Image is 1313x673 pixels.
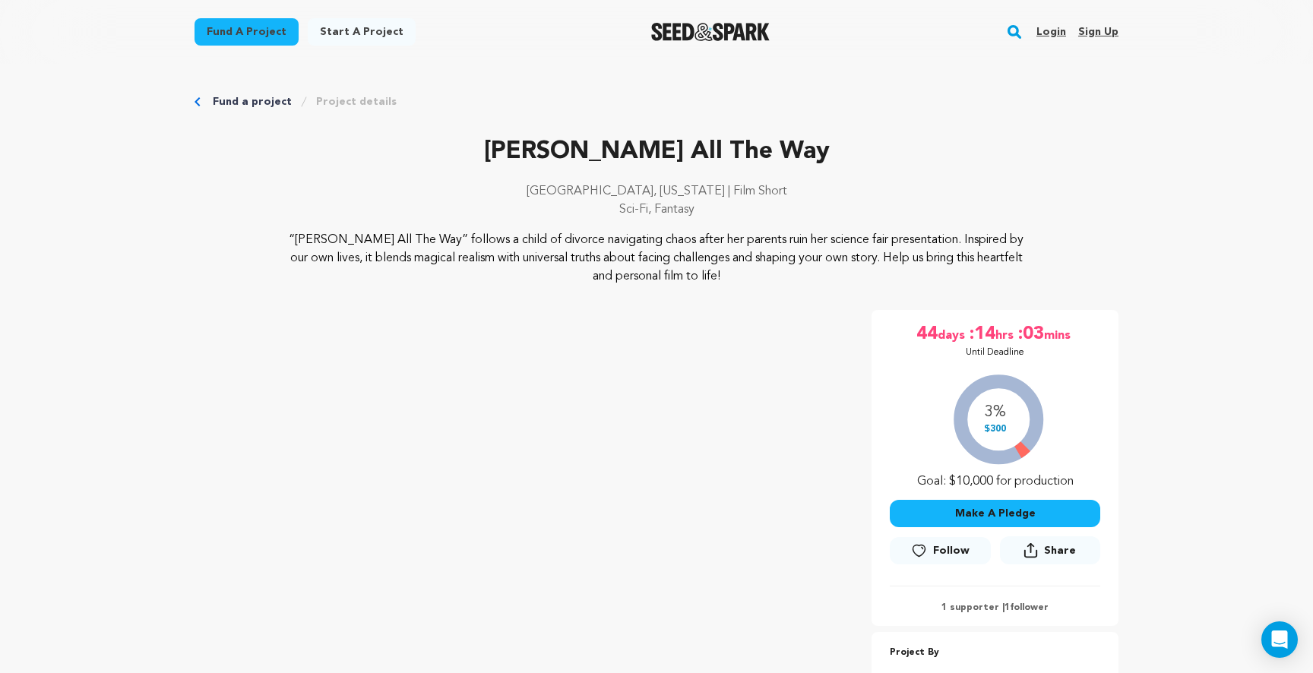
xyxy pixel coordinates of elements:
span: days [938,322,968,346]
button: Make A Pledge [890,500,1100,527]
a: Project details [316,94,397,109]
p: 1 supporter | follower [890,602,1100,614]
a: Follow [890,537,990,564]
div: Open Intercom Messenger [1261,621,1298,658]
a: Start a project [308,18,416,46]
p: “[PERSON_NAME] All The Way” follows a child of divorce navigating chaos after her parents ruin he... [287,231,1027,286]
p: Until Deadline [966,346,1024,359]
span: 44 [916,322,938,346]
p: [PERSON_NAME] All The Way [195,134,1118,170]
p: [GEOGRAPHIC_DATA], [US_STATE] | Film Short [195,182,1118,201]
a: Fund a project [195,18,299,46]
p: Project By [890,644,1100,662]
a: Login [1036,20,1066,44]
span: hrs [995,322,1017,346]
span: :14 [968,322,995,346]
button: Share [1000,536,1100,564]
span: mins [1044,322,1074,346]
span: Follow [933,543,970,558]
span: 1 [1005,603,1010,612]
a: Fund a project [213,94,292,109]
a: Seed&Spark Homepage [651,23,770,41]
p: Sci-Fi, Fantasy [195,201,1118,219]
span: Share [1000,536,1100,570]
div: Breadcrumb [195,94,1118,109]
img: Seed&Spark Logo Dark Mode [651,23,770,41]
span: :03 [1017,322,1044,346]
span: Share [1044,543,1076,558]
a: Sign up [1078,20,1118,44]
